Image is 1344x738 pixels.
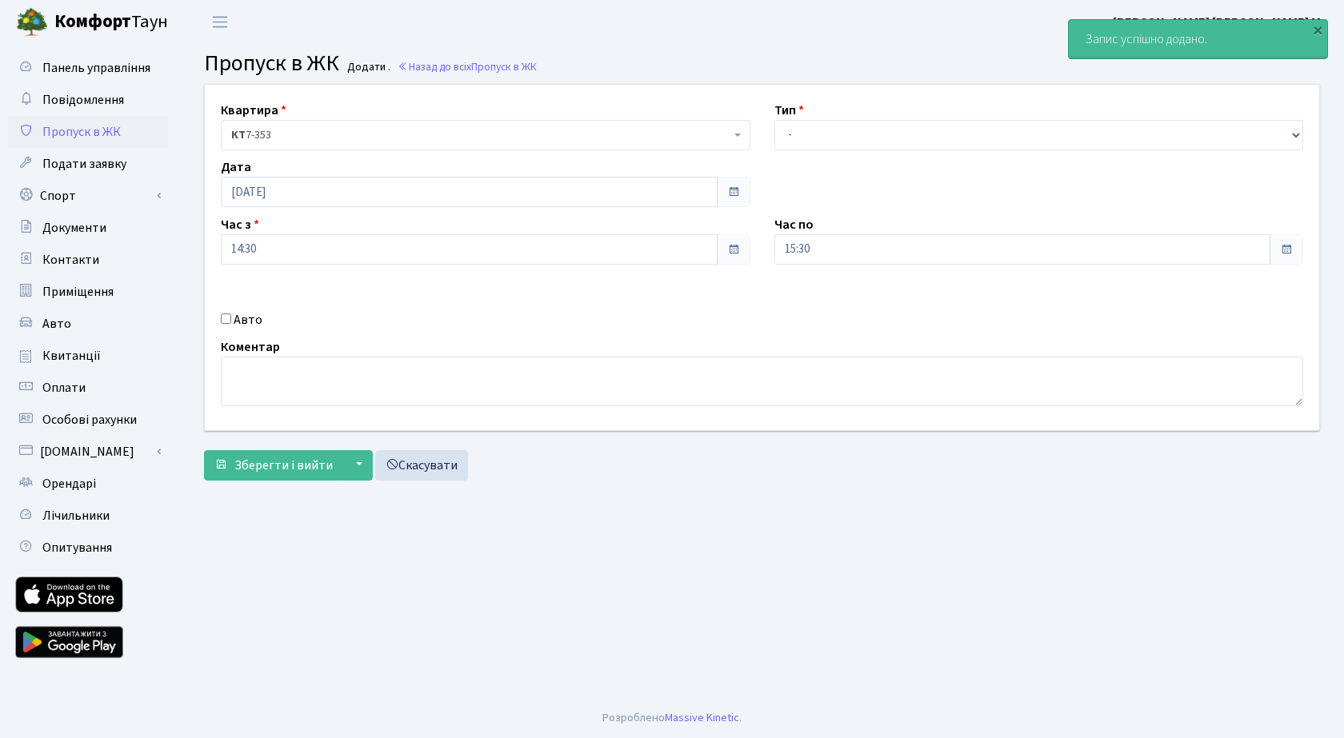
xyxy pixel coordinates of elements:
[42,59,150,77] span: Панель управління
[8,244,168,276] a: Контакти
[8,340,168,372] a: Квитанції
[774,101,804,120] label: Тип
[1310,22,1326,38] div: ×
[1113,13,1325,32] a: [PERSON_NAME] [PERSON_NAME] М.
[200,9,240,35] button: Переключити навігацію
[42,219,106,237] span: Документи
[774,215,814,234] label: Час по
[8,52,168,84] a: Панель управління
[42,539,112,556] span: Опитування
[42,251,99,269] span: Контакти
[8,84,168,116] a: Повідомлення
[8,468,168,500] a: Орендарі
[42,91,124,109] span: Повідомлення
[602,709,742,727] div: Розроблено .
[16,6,48,38] img: logo.png
[471,59,537,74] span: Пропуск в ЖК
[1113,14,1325,31] b: [PERSON_NAME] [PERSON_NAME] М.
[204,47,339,79] span: Пропуск в ЖК
[54,9,131,34] b: Комфорт
[8,404,168,436] a: Особові рахунки
[221,337,280,357] label: Коментар
[42,411,137,429] span: Особові рахунки
[1069,20,1327,58] div: Запис успішно додано.
[8,308,168,340] a: Авто
[221,101,286,120] label: Квартира
[42,283,114,301] span: Приміщення
[8,212,168,244] a: Документи
[8,532,168,564] a: Опитування
[42,379,86,397] span: Оплати
[42,155,126,173] span: Подати заявку
[42,347,101,365] span: Квитанції
[231,127,730,143] span: <b>КТ</b>&nbsp;&nbsp;&nbsp;&nbsp;7-353
[665,709,739,726] a: Massive Kinetic
[8,436,168,468] a: [DOMAIN_NAME]
[375,450,468,481] a: Скасувати
[8,500,168,532] a: Лічильники
[344,61,390,74] small: Додати .
[8,276,168,308] a: Приміщення
[42,315,71,333] span: Авто
[8,372,168,404] a: Оплати
[8,148,168,180] a: Подати заявку
[42,507,110,525] span: Лічильники
[8,116,168,148] a: Пропуск в ЖК
[231,127,246,143] b: КТ
[221,120,750,150] span: <b>КТ</b>&nbsp;&nbsp;&nbsp;&nbsp;7-353
[221,215,259,234] label: Час з
[54,9,168,36] span: Таун
[42,123,121,141] span: Пропуск в ЖК
[204,450,343,481] button: Зберегти і вийти
[398,59,537,74] a: Назад до всіхПропуск в ЖК
[8,180,168,212] a: Спорт
[234,457,333,474] span: Зберегти і вийти
[42,475,96,493] span: Орендарі
[234,310,262,329] label: Авто
[221,158,251,177] label: Дата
